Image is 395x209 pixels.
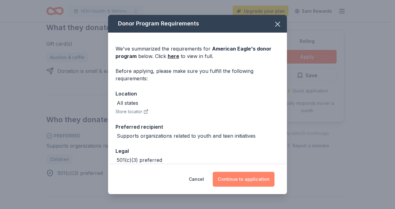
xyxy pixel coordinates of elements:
[116,108,148,115] button: Store locator
[116,67,279,82] div: Before applying, please make sure you fulfill the following requirements:
[117,132,256,140] div: Supports organizations related to youth and teen initiatives
[168,52,179,60] a: here
[189,172,204,187] button: Cancel
[117,156,162,164] div: 501(c)(3) preferred
[116,45,279,60] div: We've summarized the requirements for below. Click to view in full.
[116,123,279,131] div: Preferred recipient
[108,15,287,33] div: Donor Program Requirements
[116,147,279,155] div: Legal
[117,99,138,107] div: All states
[213,172,275,187] button: Continue to application
[116,90,279,98] div: Location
